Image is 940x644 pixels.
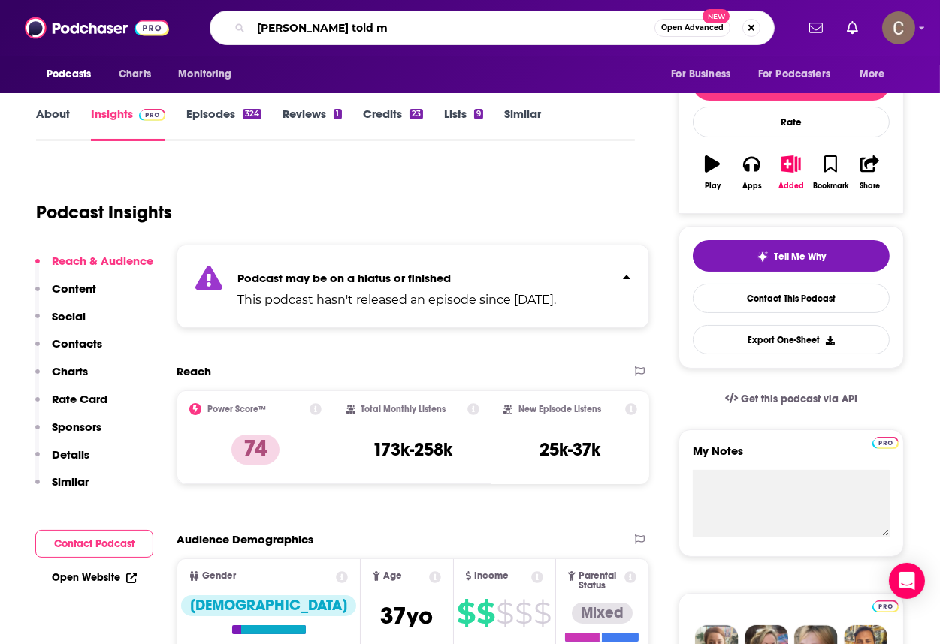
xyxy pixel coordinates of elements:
button: Play [693,146,732,200]
button: Show profile menu [882,11,915,44]
span: 37 yo [380,601,433,630]
button: Details [35,447,89,475]
p: Contacts [52,336,102,351]
p: Similar [52,474,89,489]
a: Credits23 [363,107,423,141]
a: Show notifications dropdown [841,15,864,41]
button: Sponsors [35,420,101,447]
a: Pro website [872,598,899,612]
p: Content [52,281,96,296]
span: Charts [119,64,151,85]
button: Added [772,146,811,200]
span: Gender [202,571,236,581]
a: About [36,107,70,141]
div: Play [705,182,721,191]
button: Bookmark [811,146,850,200]
button: Similar [35,474,89,502]
span: Income [474,571,509,581]
a: Show notifications dropdown [803,15,829,41]
span: Parental Status [579,571,622,591]
a: Lists9 [444,107,483,141]
div: 9 [474,109,483,119]
p: 74 [231,435,280,465]
h3: 25k-37k [540,438,600,461]
span: $ [515,601,533,625]
p: Reach & Audience [52,254,153,268]
span: $ [477,601,495,625]
strong: Podcast may be on a hiatus or finished [237,271,451,285]
p: Details [52,447,89,462]
span: $ [458,601,476,625]
span: Logged in as clay.bolton [882,11,915,44]
h2: Power Score™ [207,404,266,414]
img: Podchaser - Follow, Share and Rate Podcasts [25,14,169,42]
img: tell me why sparkle [757,251,769,263]
button: open menu [660,60,749,89]
p: Rate Card [52,392,107,406]
img: Podchaser Pro [872,600,899,612]
button: open menu [849,60,904,89]
p: Charts [52,364,88,378]
div: Added [778,182,804,191]
section: Click to expand status details [177,245,649,328]
div: Open Intercom Messenger [889,563,925,599]
div: 23 [410,109,423,119]
span: For Business [671,64,730,85]
h2: Audience Demographics [177,532,313,546]
span: Monitoring [178,64,231,85]
button: open menu [36,60,110,89]
a: Get this podcast via API [713,381,869,417]
span: Podcasts [47,64,91,85]
p: This podcast hasn't released an episode since [DATE]. [237,291,556,309]
a: Open Website [52,571,137,584]
button: Contacts [35,336,102,364]
button: Reach & Audience [35,254,153,281]
img: User Profile [882,11,915,44]
span: For Podcasters [758,64,830,85]
span: New [703,9,730,23]
button: Content [35,281,96,309]
span: $ [534,601,552,625]
span: More [860,64,885,85]
h1: Podcast Insights [36,201,172,224]
div: Bookmark [813,182,848,191]
h2: Reach [177,364,211,378]
button: Charts [35,364,88,392]
button: Rate Card [35,392,107,420]
button: Contact Podcast [35,530,153,558]
a: Pro website [872,435,899,449]
img: Podchaser Pro [139,109,165,121]
span: Tell Me Why [775,251,827,263]
span: Get this podcast via API [741,393,857,405]
input: Search podcasts, credits, & more... [251,16,654,40]
button: Export One-Sheet [693,325,890,354]
img: Podchaser Pro [872,437,899,449]
div: Mixed [572,603,633,624]
button: Apps [732,146,771,200]
p: Sponsors [52,420,101,434]
span: Age [383,571,402,581]
span: $ [497,601,514,625]
label: My Notes [693,444,890,470]
a: Contact This Podcast [693,284,890,313]
a: Charts [109,60,160,89]
button: Open AdvancedNew [654,19,730,37]
h2: New Episode Listens [518,404,601,414]
p: Social [52,309,86,324]
a: Episodes324 [186,107,261,141]
button: Social [35,309,86,337]
a: Similar [504,107,541,141]
button: open menu [748,60,852,89]
button: tell me why sparkleTell Me Why [693,240,890,272]
button: open menu [168,60,251,89]
span: Open Advanced [661,24,724,32]
div: Search podcasts, credits, & more... [210,11,775,45]
div: Rate [693,107,890,137]
a: InsightsPodchaser Pro [91,107,165,141]
div: [DEMOGRAPHIC_DATA] [181,595,356,616]
a: Reviews1 [283,107,341,141]
div: Share [860,182,880,191]
h3: 173k-258k [373,438,452,461]
div: Apps [742,182,762,191]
